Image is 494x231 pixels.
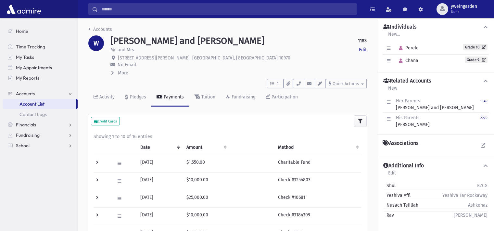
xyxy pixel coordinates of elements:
[110,35,264,46] h1: [PERSON_NAME] and [PERSON_NAME]
[183,207,229,225] td: $10,000.00
[88,88,120,107] a: Activity
[383,78,489,84] button: Related Accounts
[359,46,367,53] a: Edit
[383,162,424,169] h4: Additional Info
[183,172,229,190] td: $10,000.00
[3,42,78,52] a: Time Tracking
[91,117,120,125] button: Credit Cards
[274,155,361,172] td: Charitable Fund
[442,192,488,199] span: Yeshiva Far Rockaway
[94,119,117,123] small: Credit Cards
[136,207,183,225] td: [DATE]
[383,162,489,169] button: Additional Info
[384,202,418,209] span: Nusach Tefillah
[183,190,229,207] td: $25,000.00
[136,172,183,190] td: [DATE]
[396,114,430,128] div: [PERSON_NAME]
[88,27,112,32] a: Accounts
[16,122,36,128] span: Financials
[183,140,229,155] th: Amount: activate to sort column ascending
[480,114,488,128] a: 2279
[110,70,129,76] button: More
[118,62,136,68] span: No Email
[5,3,43,16] img: AdmirePro
[3,73,78,83] a: My Reports
[19,111,47,117] span: Contact Logs
[358,37,367,44] strong: 1183
[383,140,418,147] h4: Associations
[98,94,115,100] div: Activity
[396,45,419,51] span: Perele
[463,44,488,50] a: Grade 10
[260,88,303,107] a: Participation
[230,94,255,100] div: Fundraising
[451,4,477,9] span: yweingarden
[3,62,78,73] a: My Appointments
[88,35,104,51] div: W
[383,24,489,31] button: Individuals
[480,99,488,103] small: 1349
[200,94,215,100] div: Tuition
[3,26,78,36] a: Home
[3,130,78,140] a: Fundraising
[270,94,298,100] div: Participation
[3,140,78,151] a: School
[275,81,281,87] span: 1
[3,99,76,109] a: Account List
[118,70,128,76] span: More
[274,190,361,207] td: Check #10681
[274,207,361,225] td: Check #3184309
[383,24,416,31] h4: Individuals
[120,88,151,107] a: Pledges
[151,88,189,107] a: Payments
[110,46,135,53] p: Mr. and Mrs.
[396,58,418,63] span: Chana
[326,79,367,88] button: Quick Actions
[136,140,183,155] th: Date: activate to sort column ascending
[129,94,146,100] div: Pledges
[183,155,229,172] td: $1,550.00
[192,55,290,61] span: [GEOGRAPHIC_DATA], [GEOGRAPHIC_DATA] 10970
[88,26,112,35] nav: breadcrumb
[19,101,44,107] span: Account List
[98,3,357,15] input: Search
[454,212,488,219] span: [PERSON_NAME]
[333,81,359,86] span: Quick Actions
[480,116,488,120] small: 2279
[384,182,396,189] span: Shul
[16,44,45,50] span: Time Tracking
[3,120,78,130] a: Financials
[267,79,284,88] button: 1
[189,88,221,107] a: Tuition
[16,143,30,148] span: School
[396,98,420,104] span: Her Parents
[384,192,411,199] span: Yeshiva Affl
[274,172,361,190] td: Check #3254803
[16,65,52,71] span: My Appointments
[274,140,361,155] th: Method: activate to sort column ascending
[136,155,183,172] td: [DATE]
[16,75,39,81] span: My Reports
[388,31,400,42] a: New...
[3,88,78,99] a: Accounts
[388,169,396,181] a: Edit
[162,94,184,100] div: Payments
[136,190,183,207] td: [DATE]
[3,109,78,120] a: Contact Logs
[16,91,35,96] span: Accounts
[396,115,420,121] span: His Parents
[465,57,488,63] a: Grade 9
[221,88,260,107] a: Fundraising
[16,28,28,34] span: Home
[451,9,477,14] span: User
[94,133,361,140] div: Showing 1 to 10 of 16 entries
[396,97,474,111] div: [PERSON_NAME] and [PERSON_NAME]
[468,202,488,209] span: Ashkenaz
[384,212,394,219] span: Rav
[16,132,40,138] span: Fundraising
[3,52,78,62] a: My Tasks
[388,84,398,96] a: New
[118,55,190,61] span: [STREET_ADDRESS][PERSON_NAME]
[480,97,488,111] a: 1349
[477,182,488,189] span: KZCG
